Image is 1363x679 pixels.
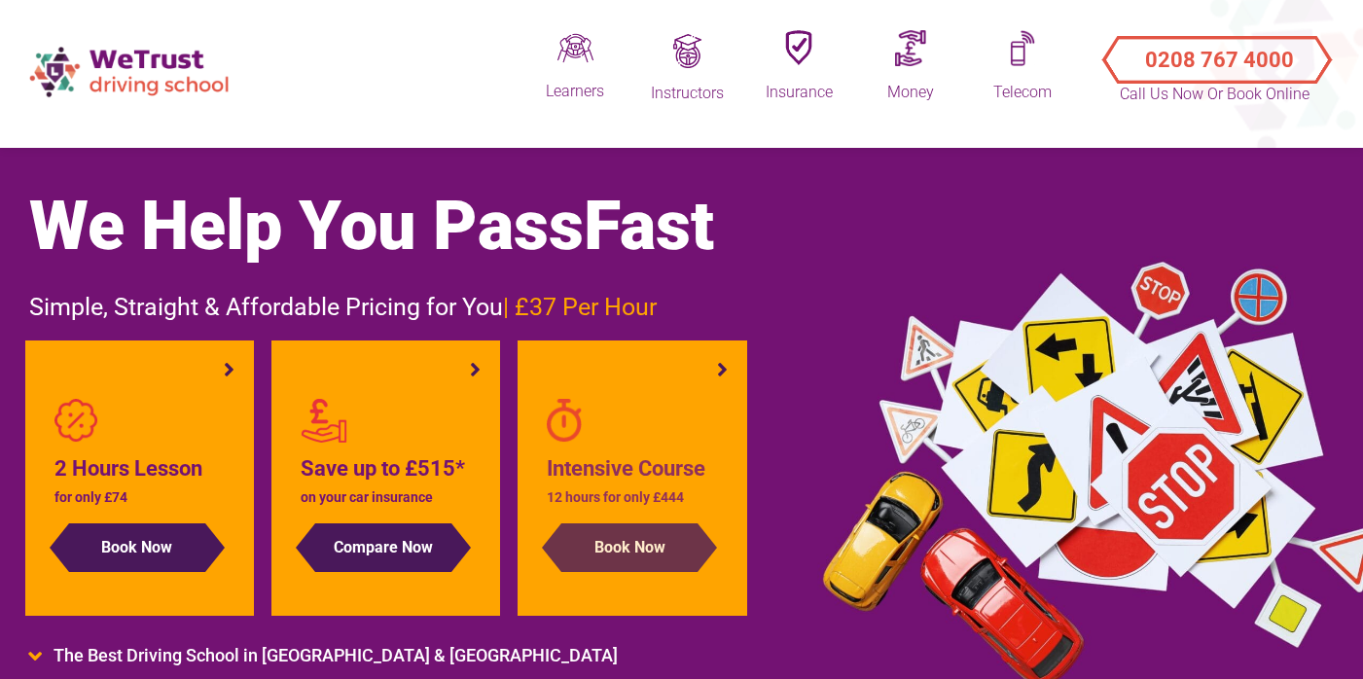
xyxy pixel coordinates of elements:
[29,645,1136,666] li: The Best Driving School in [GEOGRAPHIC_DATA] & [GEOGRAPHIC_DATA]
[54,399,98,443] img: badge-percent-light.png
[547,399,582,443] img: stopwatch-regular.png
[547,399,718,572] a: Intensive Course 12 hours for only £444 Book Now
[547,452,718,485] h4: Intensive Course
[750,82,847,104] div: Insurance
[1086,19,1344,88] a: Call Us Now or Book Online 0208 767 4000
[1118,83,1312,106] p: Call Us Now or Book Online
[638,83,735,104] div: Instructors
[19,37,243,106] img: wetrust-ds-logo.png
[29,186,714,266] span: We Help You Pass
[69,523,205,572] button: Book Now
[895,30,926,66] img: Moneyq.png
[561,523,698,572] button: Book Now
[301,399,347,443] img: red-personal-loans2.png
[785,30,812,66] img: Insuranceq.png
[526,81,624,102] div: Learners
[557,30,593,66] img: Driveq.png
[503,293,657,321] span: | £37 Per Hour
[974,82,1071,104] div: Telecom
[584,186,714,266] span: Fast
[301,489,433,505] span: on your car insurance
[301,452,472,485] h4: Save up to £515*
[54,489,127,505] span: for only £74
[547,489,684,505] span: 12 hours for only £444
[301,399,472,572] a: Save up to £515* on your car insurance Compare Now
[315,523,451,572] button: Compare Now
[1010,30,1036,66] img: Mobileq.png
[1110,31,1319,70] button: Call Us Now or Book Online
[54,452,226,485] h4: 2 Hours Lesson
[54,399,226,572] a: 2 Hours Lesson for only £74 Book Now
[670,34,704,68] img: Trainingq.png
[862,82,959,104] div: Money
[29,293,657,321] span: Simple, Straight & Affordable Pricing for You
